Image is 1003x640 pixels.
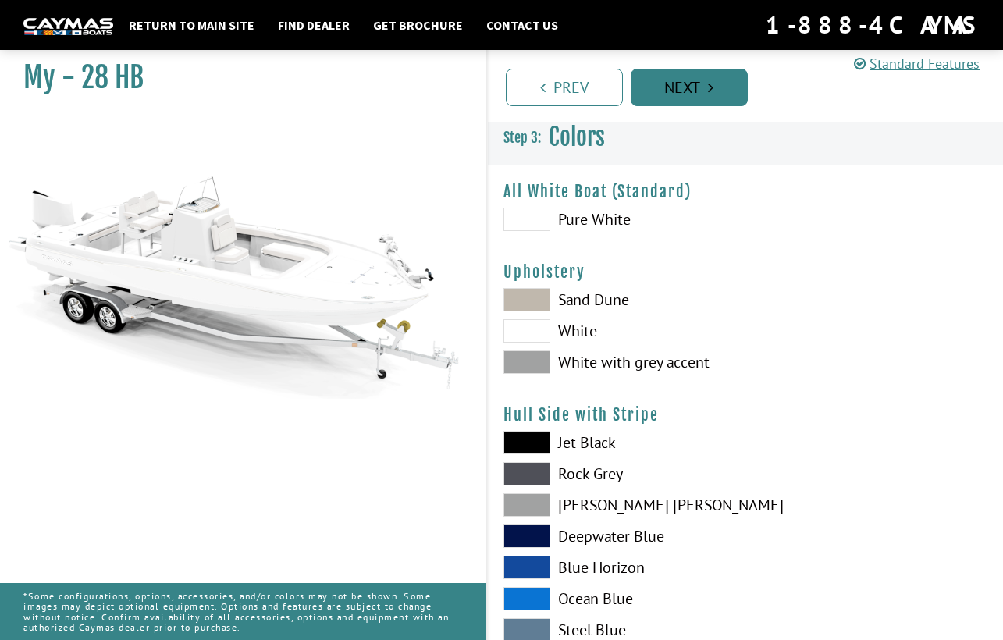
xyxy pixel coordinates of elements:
[478,15,566,35] a: Contact Us
[506,69,623,106] a: Prev
[854,55,980,73] a: Standard Features
[503,182,988,201] h4: All White Boat (Standard)
[23,583,463,640] p: *Some configurations, options, accessories, and/or colors may not be shown. Some images may depic...
[503,524,730,548] label: Deepwater Blue
[365,15,471,35] a: Get Brochure
[503,556,730,579] label: Blue Horizon
[23,18,113,34] img: white-logo-c9c8dbefe5ff5ceceb0f0178aa75bf4bb51f6bca0971e226c86eb53dfe498488.png
[503,493,730,517] label: [PERSON_NAME] [PERSON_NAME]
[503,462,730,485] label: Rock Grey
[503,350,730,374] label: White with grey accent
[23,60,447,95] h1: My - 28 HB
[503,319,730,343] label: White
[631,69,748,106] a: Next
[121,15,262,35] a: Return to main site
[503,587,730,610] label: Ocean Blue
[503,262,988,282] h4: Upholstery
[503,431,730,454] label: Jet Black
[766,8,980,42] div: 1-888-4CAYMAS
[503,405,988,425] h4: Hull Side with Stripe
[270,15,357,35] a: Find Dealer
[503,288,730,311] label: Sand Dune
[503,208,730,231] label: Pure White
